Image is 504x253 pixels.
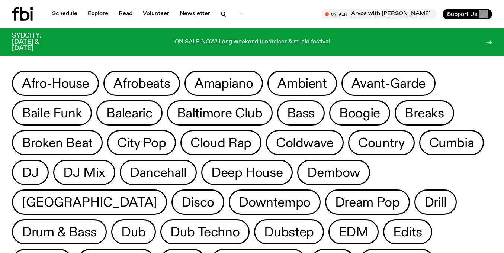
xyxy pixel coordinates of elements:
button: City Pop [107,130,176,155]
span: Dembow [307,165,360,180]
button: Dub [111,219,156,244]
button: Boogie [329,100,390,126]
button: Amapiano [184,71,263,96]
button: Broken Beat [12,130,103,155]
button: Afrobeats [103,71,180,96]
button: Cloud Rap [180,130,261,155]
span: EDM [338,225,369,239]
a: Schedule [48,9,82,19]
button: Baile Funk [12,100,92,126]
span: Amapiano [195,76,253,91]
button: Country [348,130,414,155]
button: DJ [12,160,49,185]
button: Coldwave [266,130,344,155]
button: Support Us [443,9,492,19]
a: Explore [83,9,113,19]
button: Baltimore Club [167,100,273,126]
button: Deep House [201,160,293,185]
p: ON SALE NOW! Long weekend fundraiser & music festival [174,39,330,46]
button: Avant-Garde [341,71,436,96]
button: Dancehall [120,160,197,185]
span: Dubstep [264,225,314,239]
span: Drum & Bass [22,225,97,239]
a: Newsletter [175,9,215,19]
button: Dubstep [254,219,324,244]
a: Read [114,9,137,19]
span: Breaks [405,106,444,120]
button: Afro-House [12,71,99,96]
span: Broken Beat [22,136,93,150]
button: [GEOGRAPHIC_DATA] [12,189,167,215]
button: Dub Techno [160,219,250,244]
span: Support Us [447,11,477,17]
span: Afrobeats [113,76,170,91]
span: [GEOGRAPHIC_DATA] [22,195,157,210]
h3: SYDCITY: [DATE] & [DATE] [12,33,60,52]
span: Boogie [339,106,380,120]
span: City Pop [117,136,166,150]
span: Downtempo [239,195,311,210]
button: Dream Pop [325,189,410,215]
span: Baile Funk [22,106,82,120]
button: Drum & Bass [12,219,107,244]
button: Disco [171,189,224,215]
span: Deep House [211,165,283,180]
span: Bass [287,106,315,120]
button: Dembow [297,160,370,185]
span: Drill [424,195,447,210]
span: Edits [393,225,422,239]
button: Edits [383,219,432,244]
span: Balearic [106,106,152,120]
a: Volunteer [138,9,174,19]
span: Cumbia [429,136,474,150]
span: Dream Pop [335,195,400,210]
span: Avant-Garde [351,76,426,91]
span: Baltimore Club [177,106,263,120]
button: Drill [414,189,457,215]
button: Cumbia [419,130,484,155]
button: Balearic [96,100,162,126]
span: Ambient [277,76,327,91]
span: DJ [22,165,39,180]
button: Breaks [395,100,454,126]
button: Bass [277,100,325,126]
span: DJ Mix [63,165,105,180]
button: EDM [328,219,379,244]
span: Coldwave [276,136,334,150]
button: Downtempo [229,189,321,215]
span: Dancehall [130,165,187,180]
button: On AirArvos with [PERSON_NAME] [321,9,437,19]
button: DJ Mix [53,160,115,185]
span: Cloud Rap [190,136,251,150]
span: Dub Techno [170,225,240,239]
span: Dub [121,225,146,239]
span: Afro-House [22,76,89,91]
button: Ambient [267,71,337,96]
span: Disco [182,195,214,210]
span: Country [358,136,404,150]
